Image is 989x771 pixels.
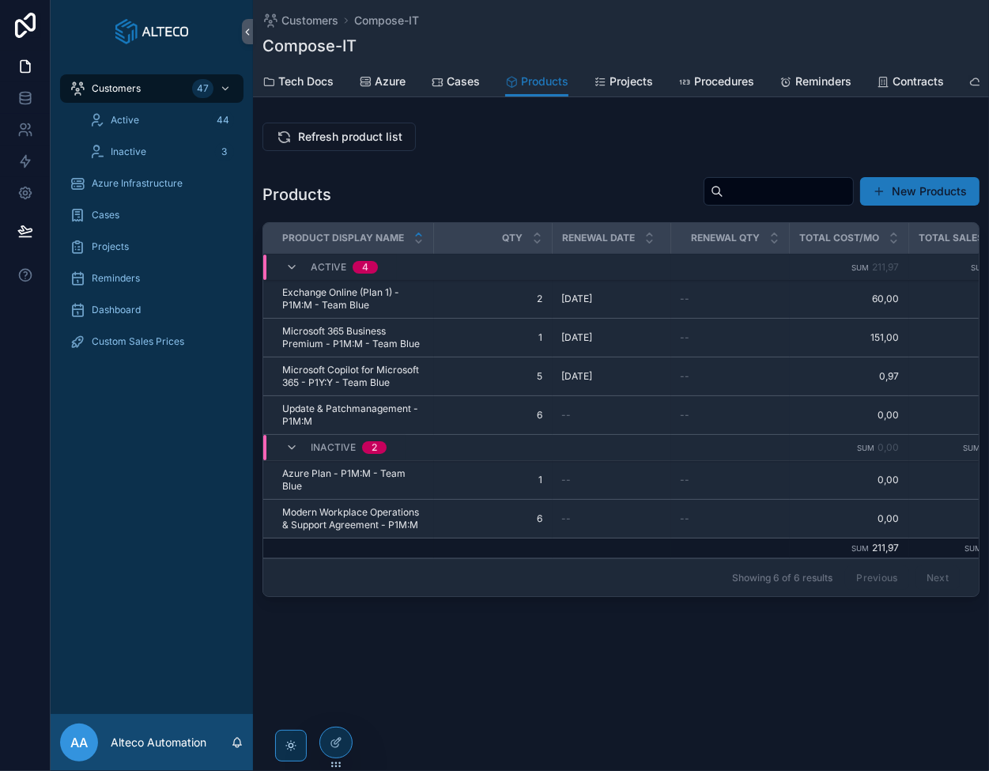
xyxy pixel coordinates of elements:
span: Showing 6 of 6 results [732,572,832,584]
span: Cases [92,209,119,221]
button: Refresh product list [262,123,416,151]
a: Customers [262,13,338,28]
a: [DATE] [562,331,662,344]
a: Procedures [678,67,754,99]
small: Sum [852,264,870,273]
img: App logo [115,19,188,44]
a: Compose-IT [354,13,419,28]
span: Azure Plan - P1M:M - Team Blue [282,467,425,493]
a: -- [562,474,662,486]
a: 0,00 [799,409,900,421]
a: -- [681,293,780,305]
a: Microsoft 365 Business Premium - P1M:M - Team Blue [282,325,425,350]
span: AA [70,733,88,752]
a: Exchange Online (Plan 1) - P1M:M - Team Blue [282,286,425,312]
button: New Products [860,177,980,206]
span: 211,97 [873,542,900,554]
a: Tech Docs [262,67,334,99]
div: 3 [215,142,234,161]
span: Reminders [92,272,140,285]
span: Renewal date [562,232,635,244]
span: -- [681,293,690,305]
div: 47 [192,79,213,98]
div: 4 [362,262,368,274]
a: [DATE] [562,370,662,383]
span: Azure [375,74,406,89]
span: Total cost/Mo [799,232,879,244]
span: -- [562,409,572,421]
a: 5 [444,370,543,383]
span: -- [681,370,690,383]
span: [DATE] [562,370,593,383]
span: -- [681,331,690,344]
span: Azure Infrastructure [92,177,183,190]
a: 1 [444,474,543,486]
div: 44 [212,111,234,130]
span: Renewal qty [691,232,760,244]
span: Inactive [311,441,356,454]
span: Reminders [795,74,851,89]
span: Qty [502,232,523,244]
a: -- [681,474,780,486]
a: Update & Patchmanagement - P1M:M [282,403,425,428]
span: 211,97 [873,262,900,274]
span: 0,97 [799,370,900,383]
span: Tech Docs [278,74,334,89]
p: Alteco Automation [111,735,206,750]
a: Products [505,67,568,97]
a: Customers47 [60,74,243,103]
small: Sum [964,444,981,452]
a: [DATE] [562,293,662,305]
span: 151,00 [799,331,900,344]
a: 6 [444,409,543,421]
a: Cases [60,201,243,229]
a: Microsoft Copilot for Microsoft 365 - P1Y:Y - Team Blue [282,364,425,389]
small: Sum [852,544,870,553]
a: 60,00 [799,293,900,305]
a: 1 [444,331,543,344]
a: Cases [431,67,480,99]
a: 0,00 [799,474,900,486]
span: 0,00 [878,441,900,453]
span: 0,00 [799,512,900,525]
h1: Compose-IT [262,35,357,57]
h1: Products [262,183,331,206]
div: 2 [372,441,377,454]
span: Refresh product list [298,129,402,145]
span: Dashboard [92,304,141,316]
a: Reminders [60,264,243,293]
span: -- [681,474,690,486]
a: Active44 [79,106,243,134]
small: Sum [858,444,875,452]
span: Inactive [111,146,146,158]
span: Products [521,74,568,89]
span: [DATE] [562,293,593,305]
a: -- [681,370,780,383]
a: Modern Workplace Operations & Support Agreement - P1M:M [282,506,425,531]
span: Contracts [893,74,944,89]
span: Product display name [282,232,404,244]
a: -- [681,331,780,344]
span: 6 [444,512,543,525]
a: -- [562,409,662,421]
div: scrollable content [51,63,253,376]
span: Customers [281,13,338,28]
a: Projects [594,67,653,99]
a: Projects [60,232,243,261]
a: 2 [444,293,543,305]
small: Sum [972,264,989,273]
span: Projects [92,240,129,253]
